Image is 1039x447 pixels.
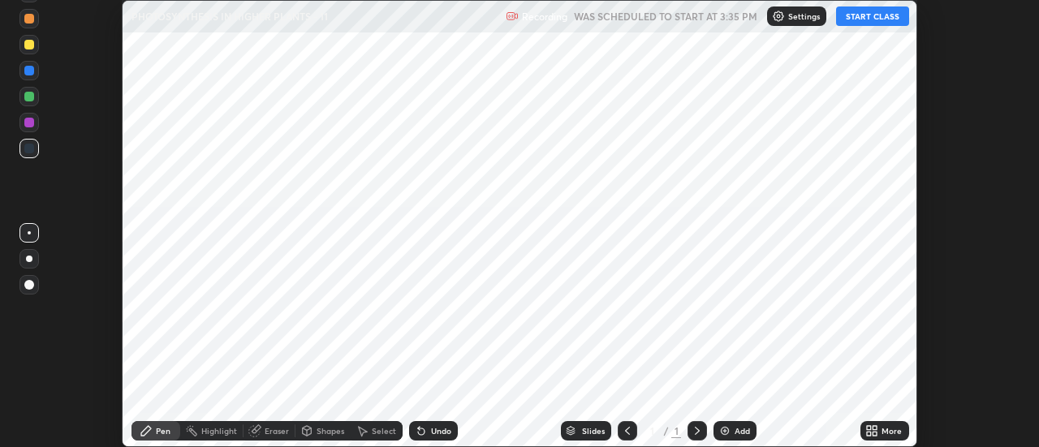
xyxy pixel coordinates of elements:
div: Select [372,427,396,435]
div: 1 [671,423,681,438]
div: Eraser [265,427,289,435]
p: PHOTOSYNTHESIS IN HIGHER PLANTS - 11 [131,10,328,23]
img: recording.375f2c34.svg [506,10,519,23]
div: Slides [582,427,605,435]
div: More [882,427,902,435]
div: Pen [156,427,170,435]
button: START CLASS [836,6,909,26]
div: / [663,426,668,436]
div: Highlight [201,427,237,435]
img: add-slide-button [718,424,731,437]
h5: WAS SCHEDULED TO START AT 3:35 PM [574,9,757,24]
img: class-settings-icons [772,10,785,23]
p: Recording [522,11,567,23]
p: Settings [788,12,820,20]
div: Add [735,427,750,435]
div: Shapes [317,427,344,435]
div: Undo [431,427,451,435]
div: 1 [644,426,660,436]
